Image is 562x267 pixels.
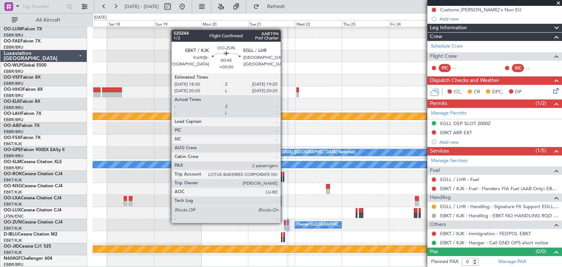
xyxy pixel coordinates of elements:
a: OO-VSFFalcon 8X [4,75,41,80]
a: EGLL / LHR - Fuel [440,176,479,183]
button: Refresh [250,1,294,12]
a: D-IBLUCessna Citation M2 [4,232,57,237]
span: OO-LUM [4,27,22,31]
a: OO-LAHFalcon 7X [4,112,41,116]
span: Handling [430,193,451,202]
a: EBKT / KJK - Fuel - Flanders FIA Fuel (AAB Only) EBKT / KJK [440,185,558,192]
a: EBBR/BRU [4,129,23,135]
span: Flight Crew [430,52,457,61]
span: OO-WLP [4,63,22,68]
div: Sun 19 [154,20,201,27]
a: OO-ROKCessna Citation CJ4 [4,172,63,176]
span: Services [430,147,449,155]
a: OO-LUXCessna Citation CJ4 [4,208,61,213]
a: OO-NSGCessna Citation CJ4 [4,184,63,188]
div: No Crew [GEOGRAPHIC_DATA] ([GEOGRAPHIC_DATA] National) [233,147,355,158]
label: Planned PAX [431,258,458,266]
span: D-IBLU [4,232,18,237]
a: OO-JIDCessna CJ1 525 [4,244,51,249]
span: OO-LUX [4,208,21,213]
div: Add new [439,139,558,145]
div: [DATE] [94,15,106,21]
span: OO-FAE [4,39,20,44]
a: OO-ELKFalcon 8X [4,99,40,104]
span: Fuel [430,166,440,175]
span: OO-JID [4,244,19,249]
a: EBBR/BRU [4,105,23,110]
span: OO-LAH [4,112,21,116]
span: OO-HHO [4,87,23,92]
a: EGLL / LHR - Handling - Signature Flt Support EGLL / LHR [440,203,558,210]
span: OO-ZUN [4,220,22,225]
span: DFC, [492,89,503,96]
a: EBKT/KJK [4,238,22,243]
a: OO-LUMFalcon 7X [4,27,42,31]
a: EBKT / KJK - Immigration - FEDPOL EBKT [440,230,531,237]
div: Sat 18 [107,20,154,27]
span: OO-VSF [4,75,20,80]
a: EBKT/KJK [4,177,22,183]
div: Owner [GEOGRAPHIC_DATA]-[GEOGRAPHIC_DATA] [297,219,396,230]
span: Others [430,221,446,229]
span: OO-LXA [4,196,21,200]
a: OO-HHOFalcon 8X [4,87,43,92]
a: EBBR/BRU [4,153,23,159]
span: OO-FSX [4,136,20,140]
div: Thu 23 [342,20,389,27]
a: EBKT / KJK - Hangar - Call GND OPS short notice [440,240,548,246]
a: N604GFChallenger 604 [4,256,52,261]
div: PIC [439,64,451,72]
span: OO-GPE [4,148,21,152]
span: CC, [454,89,462,96]
a: OO-AIEFalcon 7X [4,124,40,128]
a: OO-GPEFalcon 900EX EASy II [4,148,64,152]
div: - - [526,65,542,71]
a: EBKT/KJK [4,141,22,147]
a: EBBR/BRU [4,69,23,74]
a: EBKT/KJK [4,202,22,207]
a: Schedule Crew [431,43,463,50]
a: Manage Services [431,157,468,165]
a: Manage Permits [431,110,467,117]
div: Tue 21 [248,20,295,27]
button: All Aircraft [8,14,79,26]
a: OO-FSXFalcon 7X [4,136,41,140]
a: EBBR/BRU [4,117,23,123]
span: OO-SLM [4,160,21,164]
span: OO-AIE [4,124,19,128]
a: OO-LXACessna Citation CJ4 [4,196,61,200]
a: EBKT / KJK - Handling - EBKT NO HANDLING RQD FOR CJ [440,213,558,219]
div: Wed 22 [295,20,342,27]
span: DP [515,89,522,96]
span: CR [474,89,480,96]
span: Permits [430,99,447,108]
a: OO-WLPGlobal 5500 [4,63,46,68]
div: Mon 20 [201,20,248,27]
span: OO-NSG [4,184,22,188]
span: OO-ROK [4,172,22,176]
a: LFSN/ENC [4,214,24,219]
span: Leg Information [430,24,467,32]
span: Refresh [261,4,292,9]
span: (1/2) [536,99,546,107]
a: EBKT/KJK [4,226,22,231]
div: EGLL DEP SLOT 2000Z [440,120,491,127]
a: EBKT/KJK [4,189,22,195]
a: Manage PAX [498,258,526,266]
span: Crew [430,33,442,41]
span: All Aircraft [19,18,77,23]
div: Add new [439,16,558,22]
div: EBKT ARR EXT [440,129,472,136]
span: Pax [430,248,438,256]
span: OO-ELK [4,99,20,104]
input: Trip Number [22,1,64,12]
div: - - [453,65,469,71]
span: [DATE] - [DATE] [124,3,159,10]
span: N604GF [4,256,21,261]
div: Fri 24 [389,20,436,27]
div: Customs [PERSON_NAME]'s Non EU [440,7,521,13]
span: (1/5) [536,147,546,154]
a: EBBR/BRU [4,81,23,86]
a: EBBR/BRU [4,33,23,38]
div: SIC [512,64,524,72]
